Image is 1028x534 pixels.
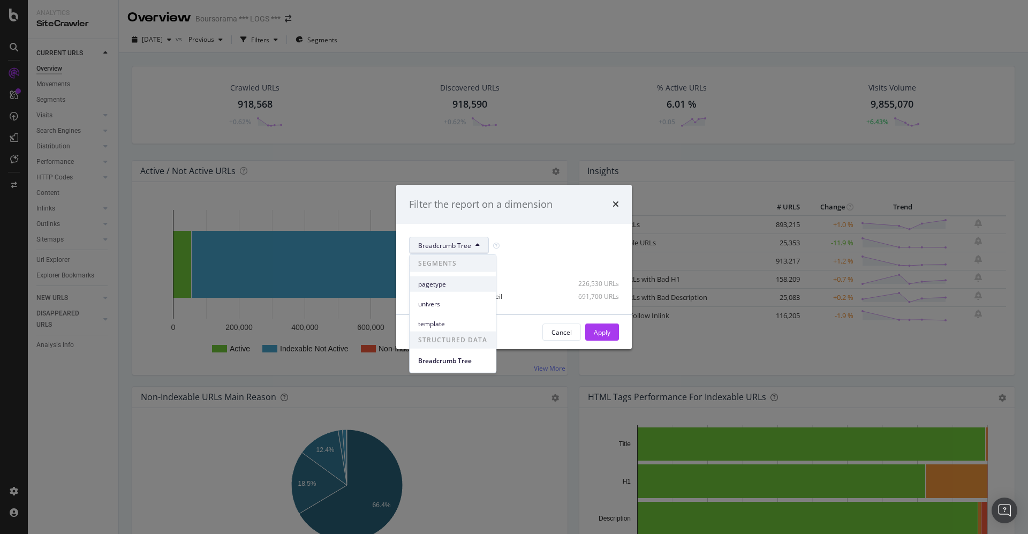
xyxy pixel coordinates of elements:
div: modal [396,185,632,350]
span: Breadcrumb Tree [418,241,471,250]
div: Cancel [551,328,572,337]
span: template [418,319,487,328]
span: SEGMENTS [410,255,496,272]
span: univers [418,299,487,309]
button: Apply [585,324,619,341]
span: STRUCTURED DATA [410,332,496,349]
div: times [613,198,619,212]
span: pagetype [418,279,487,289]
button: Cancel [542,324,581,341]
span: Breadcrumb Tree [418,356,487,365]
div: Apply [594,328,610,337]
div: Filter the report on a dimension [409,198,553,212]
div: Open Intercom Messenger [992,498,1017,523]
div: 691,700 URLs [566,292,619,301]
button: Breadcrumb Tree [409,237,489,254]
div: Select all data available [409,262,619,272]
div: 226,530 URLs [566,279,619,288]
